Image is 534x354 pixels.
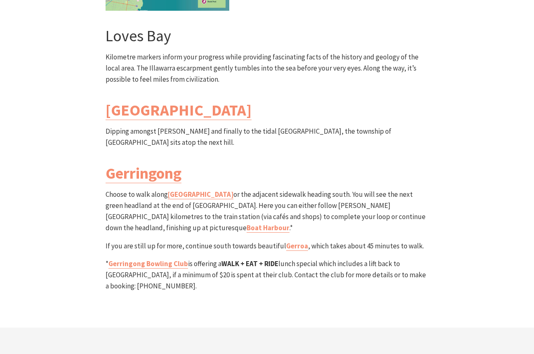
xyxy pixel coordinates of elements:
[106,126,429,148] p: Dipping amongst [PERSON_NAME] and finally to the tidal [GEOGRAPHIC_DATA], the township of [GEOGRA...
[106,241,429,252] p: If you are still up for more, continue south towards beautiful , which takes about 45 minutes to ...
[106,100,252,120] a: [GEOGRAPHIC_DATA]
[106,258,429,292] p: * is offering a lunch special which includes a lift back to [GEOGRAPHIC_DATA], if a minimum of $2...
[106,52,429,85] p: Kilometre markers inform your progress while providing fascinating facts of the history and geolo...
[106,26,429,45] h3: Loves Bay
[247,223,289,233] a: Boat Harbour
[106,163,181,183] a: Gerringong
[168,190,233,199] a: [GEOGRAPHIC_DATA]
[106,189,429,234] p: Choose to walk along or the adjacent sidewalk heading south. You will see the next green headland...
[221,259,278,268] strong: WALK + EAT + RIDE
[286,241,308,251] a: Gerroa
[108,259,188,269] a: Gerringong Bowling Club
